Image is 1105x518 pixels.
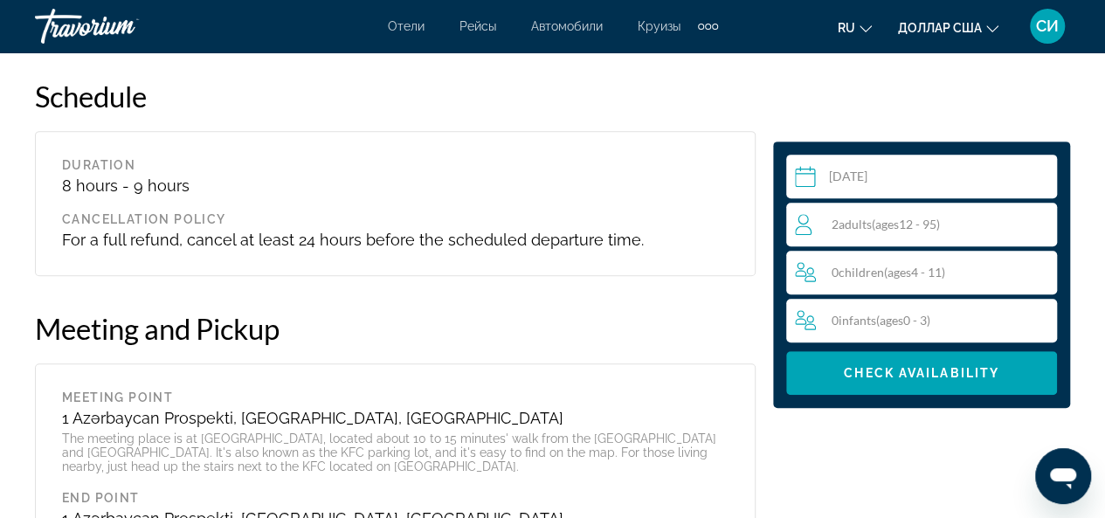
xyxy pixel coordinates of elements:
button: Изменить валюту [898,15,998,40]
a: Отели [388,19,425,33]
div: 1 Azərbaycan Prospekti, [GEOGRAPHIC_DATA], [GEOGRAPHIC_DATA] [62,409,729,427]
font: ru [838,21,855,35]
span: 0 [832,265,945,280]
a: Круизы [638,19,680,33]
h2: Meeting and Pickup [35,311,756,346]
a: Рейсы [459,19,496,33]
button: Дополнительные элементы навигации [698,12,718,40]
div: End point [62,491,729,505]
div: 8 hours - 9 hours [62,176,273,195]
font: доллар США [898,21,982,35]
span: Children [839,265,884,280]
h2: Schedule [35,79,756,114]
font: СИ [1036,17,1059,35]
span: Adults [839,217,872,231]
div: Meeting Point [62,390,729,404]
span: ( 0 - 3) [876,313,930,328]
span: 2 [832,217,940,231]
a: Травориум [35,3,210,49]
span: 0 [832,313,930,328]
button: Меню пользователя [1025,8,1070,45]
span: ages [887,265,911,280]
span: ( 4 - 11) [884,265,945,280]
div: Cancellation Policy [62,212,729,226]
a: Автомобили [531,19,603,33]
button: Travelers: 2 adults, 0 children [786,203,1057,342]
span: ages [880,313,903,328]
button: Изменить язык [838,15,872,40]
div: Duration [62,158,273,172]
span: ages [875,217,899,231]
div: The meeting place is at [GEOGRAPHIC_DATA], located about 10 to 15 minutes' walk from the [GEOGRAP... [62,432,729,473]
iframe: Кнопка запуска окна обмена сообщениями [1035,448,1091,504]
span: Check Availability [844,366,999,380]
div: For a full refund, cancel at least 24 hours before the scheduled departure time. [62,231,729,249]
span: Infants [839,313,876,328]
span: ( 12 - 95) [872,217,940,231]
button: Check Availability [786,351,1057,395]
